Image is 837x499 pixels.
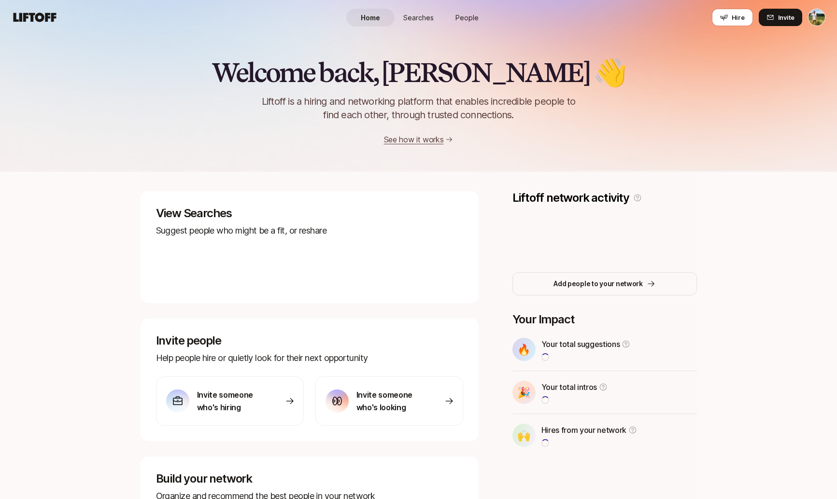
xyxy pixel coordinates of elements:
p: Invite people [156,334,463,347]
div: 🙌 [512,424,536,447]
span: Hire [732,13,745,22]
button: Invite [759,9,802,26]
span: People [455,13,479,23]
p: Help people hire or quietly look for their next opportunity [156,351,463,365]
p: Your total intros [541,381,597,393]
button: Hire [712,9,753,26]
a: People [443,9,491,27]
p: Liftoff is a hiring and networking platform that enables incredible people to find each other, th... [246,95,592,122]
div: 🔥 [512,338,536,361]
a: See how it works [384,135,444,144]
p: Hires from your network [541,424,627,436]
p: Your Impact [512,313,697,326]
div: 🎉 [512,381,536,404]
p: Build your network [156,472,463,485]
p: Suggest people who might be a fit, or reshare [156,224,463,237]
p: Add people to your network [553,278,643,290]
p: Your total suggestions [541,338,620,350]
p: Invite someone who's looking [356,388,424,414]
a: Searches [395,9,443,27]
button: Add people to your network [512,272,697,295]
p: View Searches [156,207,463,220]
p: Invite someone who's hiring [197,388,265,414]
span: Invite [778,13,794,22]
p: Liftoff network activity [512,191,629,205]
a: Home [346,9,395,27]
span: Home [361,13,380,23]
h2: Welcome back, [PERSON_NAME] 👋 [212,58,625,87]
img: Tyler Kieft [809,9,825,26]
span: Searches [403,13,434,23]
